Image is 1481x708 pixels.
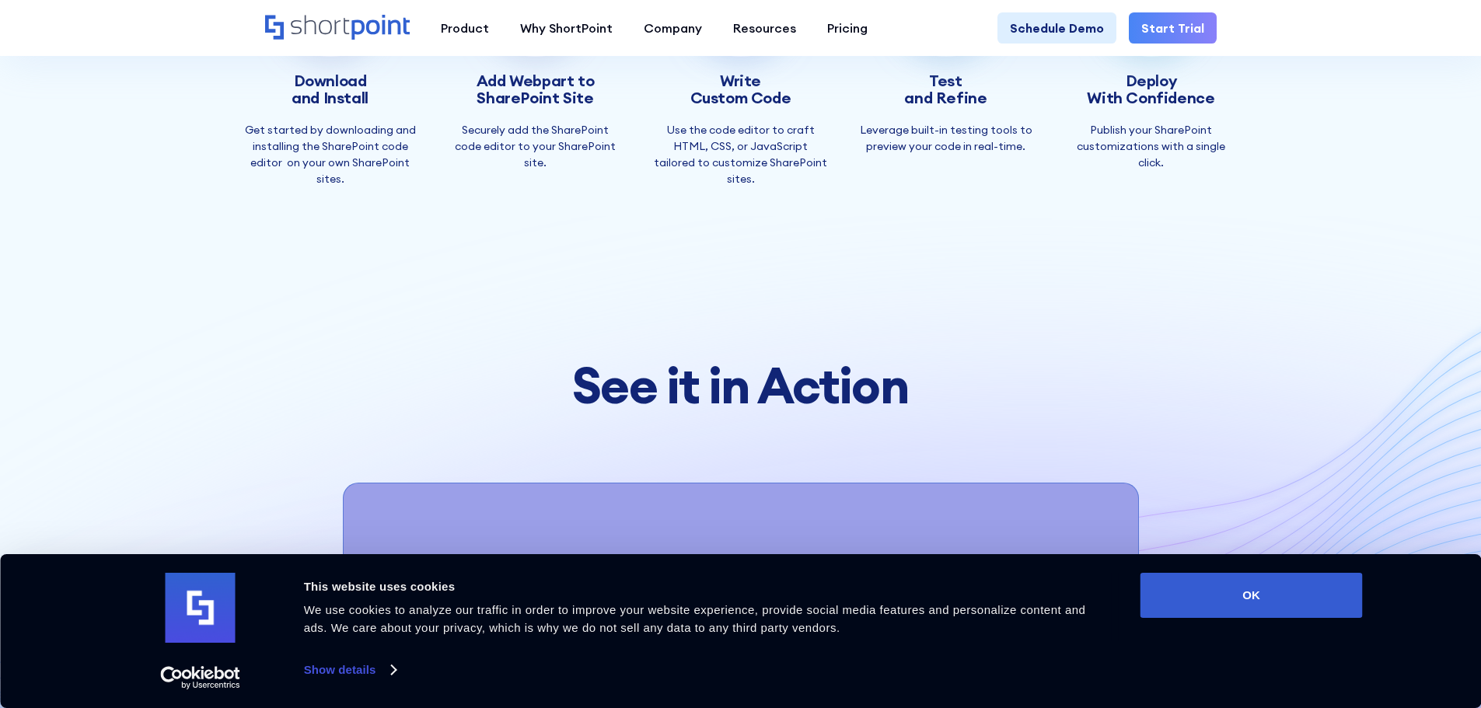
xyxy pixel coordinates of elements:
[243,122,417,187] p: Get started by downloading and installing the SharePoint code editor on your own SharePoint sites.
[1140,573,1363,618] button: OK
[292,72,369,106] h3: Download and Install
[477,72,594,106] h3: Add Webpart to SharePoint Site
[628,12,718,44] a: Company
[1129,12,1217,44] a: Start Trial
[425,12,505,44] a: Product
[343,358,1139,413] h2: See it in Action
[304,577,1106,596] div: This website uses cookies
[132,666,268,689] a: Usercentrics Cookiebot - opens in a new window
[718,12,812,44] a: Resources
[812,12,883,44] a: Pricing
[304,658,396,682] a: Show details
[654,122,828,187] p: Use the code editor to craft HTML, CSS, or JavaScript tailored to customize SharePoint sites.
[733,19,796,37] div: Resources
[644,19,702,37] div: Company
[1087,72,1214,106] h3: Deploy With Confidence
[449,122,623,171] p: Securely add the SharePoint code editor to your SharePoint site.
[1064,122,1238,171] p: Publish your SharePoint customizations with a single click.
[997,12,1116,44] a: Schedule Demo
[904,72,987,106] h3: Test and Refine
[827,19,868,37] div: Pricing
[520,19,613,37] div: Why ShortPoint
[265,15,410,41] a: Home
[505,12,628,44] a: Why ShortPoint
[304,603,1086,634] span: We use cookies to analyze our traffic in order to improve your website experience, provide social...
[166,573,236,643] img: logo
[441,19,489,37] div: Product
[859,122,1033,155] p: Leverage built-in testing tools to preview your code in real-time.
[690,72,791,106] h3: Write Custom Code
